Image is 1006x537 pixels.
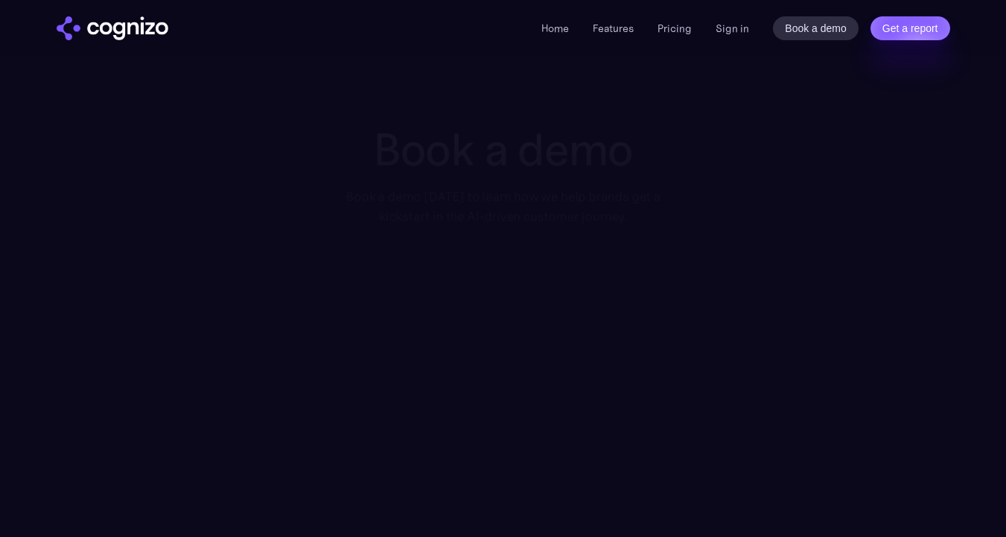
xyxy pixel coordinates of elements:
img: cognizo logo [57,16,168,40]
a: Book a demo [773,16,859,40]
a: Home [541,22,569,35]
a: Features [593,22,634,35]
a: home [57,16,168,40]
a: Pricing [658,22,692,35]
a: Get a report [870,16,950,40]
h1: Book a demo [325,124,680,176]
a: Sign in [716,19,749,37]
div: Book a demo [DATE] to learn how we help brands get a kickstart in the AI-driven customer journey. [325,187,680,226]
